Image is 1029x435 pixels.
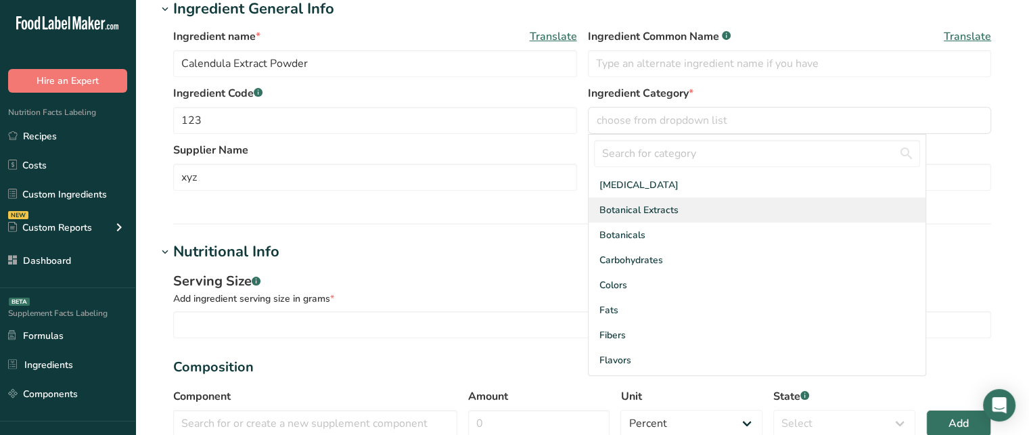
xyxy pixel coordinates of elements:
[944,28,991,45] span: Translate
[599,353,631,367] span: Flavors
[173,357,991,377] div: Composition
[173,50,577,77] input: Type your ingredient name here
[599,278,627,292] span: Colors
[173,85,577,101] label: Ingredient Code
[620,388,762,405] label: Unit
[173,107,577,134] input: Type your ingredient code here
[8,69,127,93] button: Hire an Expert
[173,142,577,158] label: Supplier Name
[948,415,969,432] span: Add
[8,221,92,235] div: Custom Reports
[173,164,577,191] input: Type your supplier name here
[983,389,1015,421] div: Open Intercom Messenger
[599,228,645,242] span: Botanicals
[530,28,577,45] span: Translate
[173,28,260,45] span: Ingredient name
[773,388,915,405] label: State
[594,140,920,167] input: Search for category
[9,298,30,306] div: BETA
[588,50,992,77] input: Type an alternate ingredient name if you have
[599,328,626,342] span: Fibers
[588,107,992,134] button: choose from dropdown list
[599,203,679,217] span: Botanical Extracts
[599,253,663,267] span: Carbohydrates
[599,178,679,192] span: [MEDICAL_DATA]
[599,303,618,317] span: Fats
[597,112,727,129] span: choose from dropdown list
[588,85,992,101] label: Ingredient Category
[173,241,279,263] div: Nutritional Info
[8,211,28,219] div: NEW
[173,388,457,405] label: Component
[173,271,991,292] div: Serving Size
[468,388,610,405] label: Amount
[173,292,991,306] div: Add ingredient serving size in grams
[588,28,731,45] span: Ingredient Common Name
